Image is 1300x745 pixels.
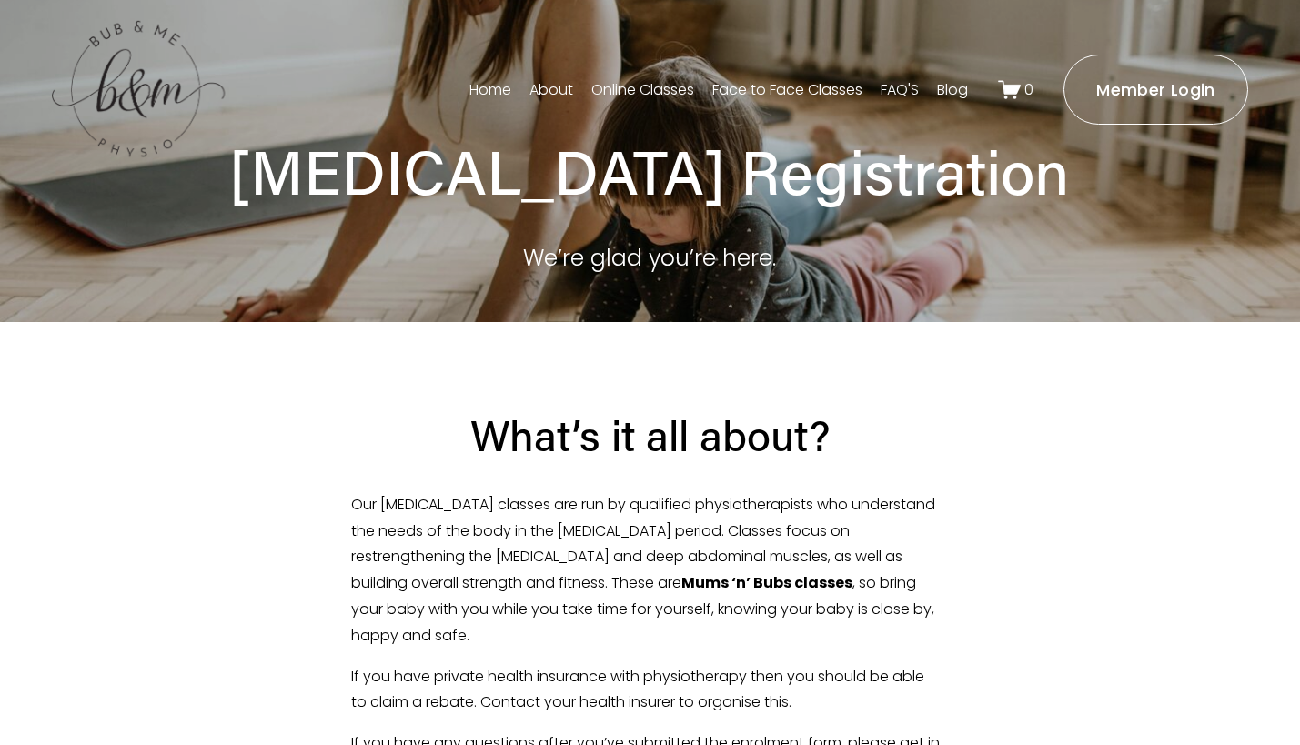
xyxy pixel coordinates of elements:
h2: What’s it all about? [351,408,949,463]
a: FAQ'S [881,76,919,105]
a: Face to Face Classes [712,76,862,105]
a: Member Login [1063,55,1248,125]
p: Our [MEDICAL_DATA] classes are run by qualified physiotherapists who understand the needs of the ... [351,492,949,649]
h1: [MEDICAL_DATA] Registration [201,134,1098,209]
p: If you have private health insurance with physiotherapy then you should be able to claim a rebate... [351,664,949,717]
a: Online Classes [591,76,694,105]
img: bubandme [52,19,225,160]
a: Home [469,76,511,105]
span: 0 [1024,79,1033,100]
a: 0 [998,78,1034,101]
a: Blog [937,76,968,105]
strong: Mums ‘n’ Bubs classes [681,572,852,593]
p: We’re glad you’re here. [201,238,1098,278]
a: About [529,76,573,105]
